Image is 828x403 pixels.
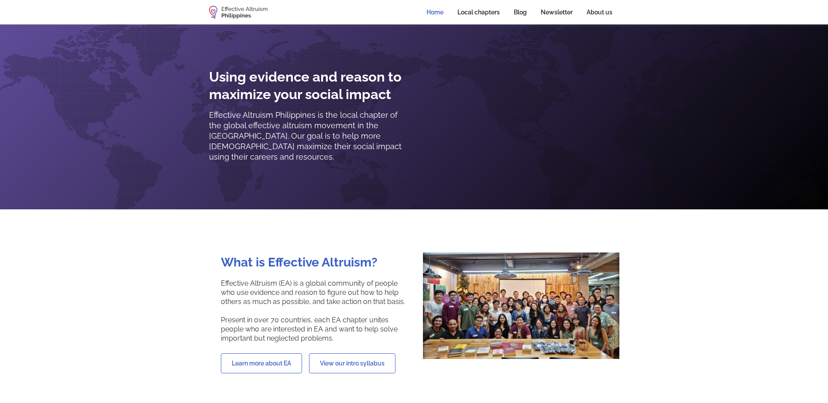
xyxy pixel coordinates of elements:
a: home [209,6,268,19]
a: Learn more about EA [221,353,302,373]
a: About us [580,3,619,22]
h2: Using evidence and reason to maximize your social impact [209,68,412,103]
a: View our intro syllabus [309,353,395,373]
p: Effective Altruism (EA) is a global community of people who use evidence and reason to figure out... [221,279,412,343]
a: Newsletter [534,3,580,22]
h2: What is Effective Altruism? [221,255,378,270]
p: Effective Altruism Philippines is the local chapter of the global effective altruism movement in ... [209,110,412,162]
a: Local chapters [450,3,507,22]
a: Blog [507,3,534,22]
a: Home [419,3,450,22]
